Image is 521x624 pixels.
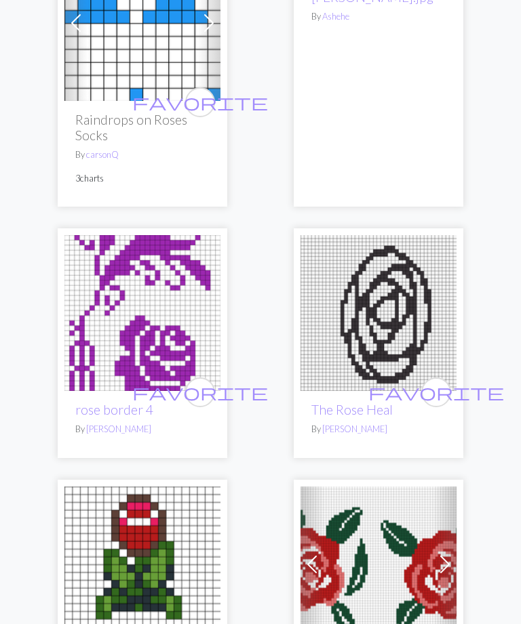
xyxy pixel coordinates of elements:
a: Ashehe [322,11,349,22]
button: favourite [185,87,215,117]
img: rose border 4 [64,235,220,391]
p: 3 charts [75,172,210,185]
a: The Rose Heal [301,305,457,318]
p: By [75,423,210,436]
a: [PERSON_NAME] [322,423,387,434]
button: favourite [421,377,451,407]
span: favorite [368,381,504,402]
a: rose border 4 [75,402,153,417]
p: By [311,10,446,23]
a: [PERSON_NAME] [86,423,151,434]
a: rose [64,556,220,569]
button: favourite [185,377,215,407]
a: The Rose Heal [311,402,393,417]
span: favorite [132,381,268,402]
img: The Rose Heal [301,235,457,391]
p: By [75,148,210,161]
i: favourite [132,379,268,406]
p: By [311,423,446,436]
a: Roses [301,556,457,569]
span: favorite [132,91,268,112]
i: favourite [368,379,504,406]
a: carsonQ [86,149,119,160]
i: favourite [132,89,268,116]
h2: Raindrops on Roses Socks [75,112,210,143]
a: rose border 4 [64,305,220,318]
a: Raindrops on Roses Socks [64,15,220,28]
